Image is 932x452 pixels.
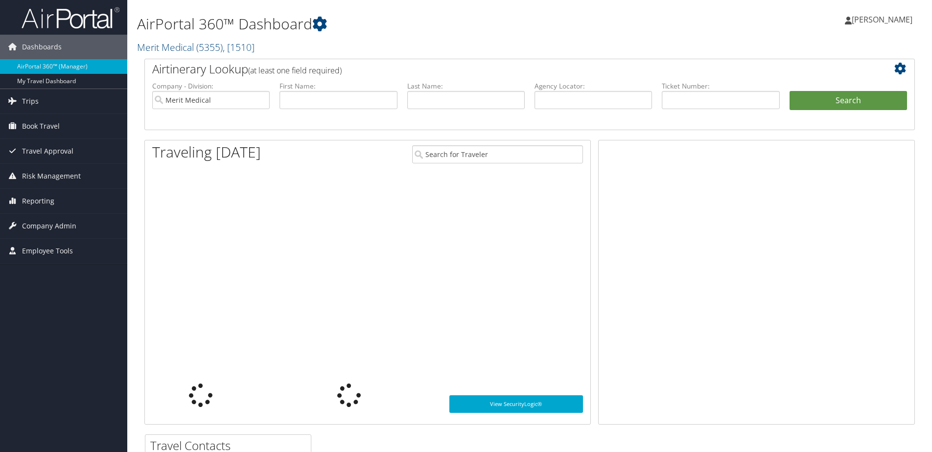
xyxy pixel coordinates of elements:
button: Search [790,91,907,111]
span: (at least one field required) [248,65,342,76]
span: Employee Tools [22,239,73,263]
span: ( 5355 ) [196,41,223,54]
label: Agency Locator: [535,81,652,91]
span: Travel Approval [22,139,73,163]
span: Trips [22,89,39,113]
label: First Name: [280,81,397,91]
label: Ticket Number: [662,81,779,91]
a: Merit Medical [137,41,255,54]
h1: AirPortal 360™ Dashboard [137,14,660,34]
label: Company - Division: [152,81,270,91]
span: Company Admin [22,214,76,238]
a: View SecurityLogic® [449,395,583,413]
span: Risk Management [22,164,81,188]
img: airportal-logo.png [22,6,119,29]
span: Dashboards [22,35,62,59]
input: Search for Traveler [412,145,583,163]
span: Book Travel [22,114,60,138]
label: Last Name: [407,81,525,91]
span: Reporting [22,189,54,213]
span: [PERSON_NAME] [852,14,912,25]
span: , [ 1510 ] [223,41,255,54]
h2: Airtinerary Lookup [152,61,843,77]
h1: Traveling [DATE] [152,142,261,162]
a: [PERSON_NAME] [845,5,922,34]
